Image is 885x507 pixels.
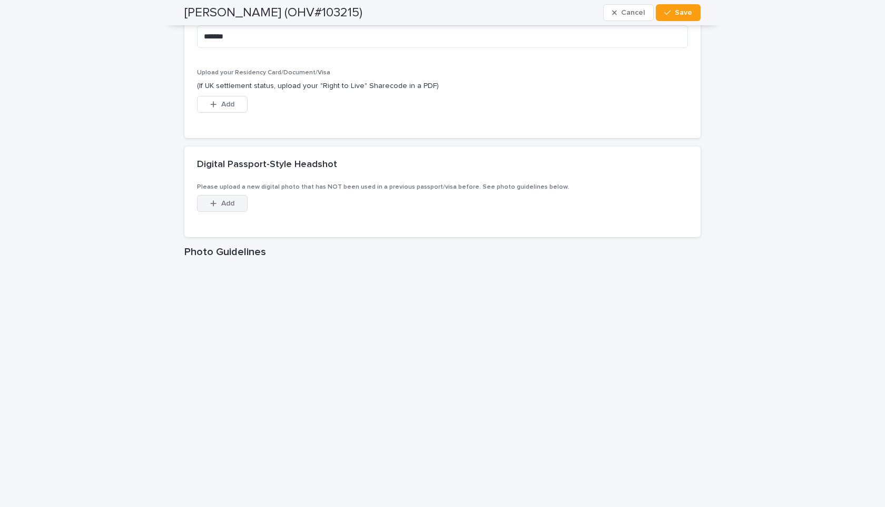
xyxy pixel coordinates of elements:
[197,70,330,76] span: Upload your Residency Card/Document/Visa
[621,9,645,16] span: Cancel
[184,5,362,21] h2: [PERSON_NAME] (OHV#103215)
[603,4,654,21] button: Cancel
[221,101,234,108] span: Add
[221,200,234,207] span: Add
[197,184,569,190] span: Please upload a new digital photo that has NOT been used in a previous passport/visa before. See ...
[197,96,248,113] button: Add
[197,159,337,171] h2: Digital Passport-Style Headshot
[184,246,701,258] h1: Photo Guidelines
[656,4,701,21] button: Save
[197,195,248,212] button: Add
[197,81,688,92] p: (If UK settlement status, upload your "Right to Live" Sharecode in a PDF)
[675,9,692,16] span: Save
